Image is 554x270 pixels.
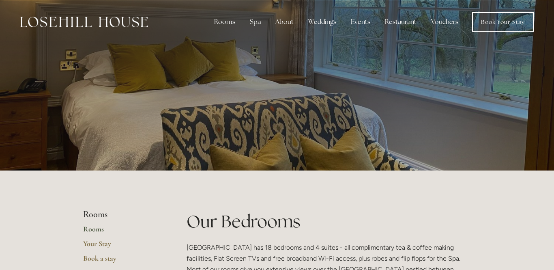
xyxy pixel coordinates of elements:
a: Your Stay [83,239,161,254]
h1: Our Bedrooms [187,210,471,233]
img: Losehill House [20,17,148,27]
a: Book a stay [83,254,161,268]
div: Rooms [208,14,242,30]
div: About [269,14,300,30]
div: Events [344,14,377,30]
div: Spa [243,14,267,30]
a: Book Your Stay [472,12,534,32]
div: Restaurant [378,14,423,30]
li: Rooms [83,210,161,220]
a: Vouchers [425,14,465,30]
div: Weddings [302,14,343,30]
a: Rooms [83,225,161,239]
